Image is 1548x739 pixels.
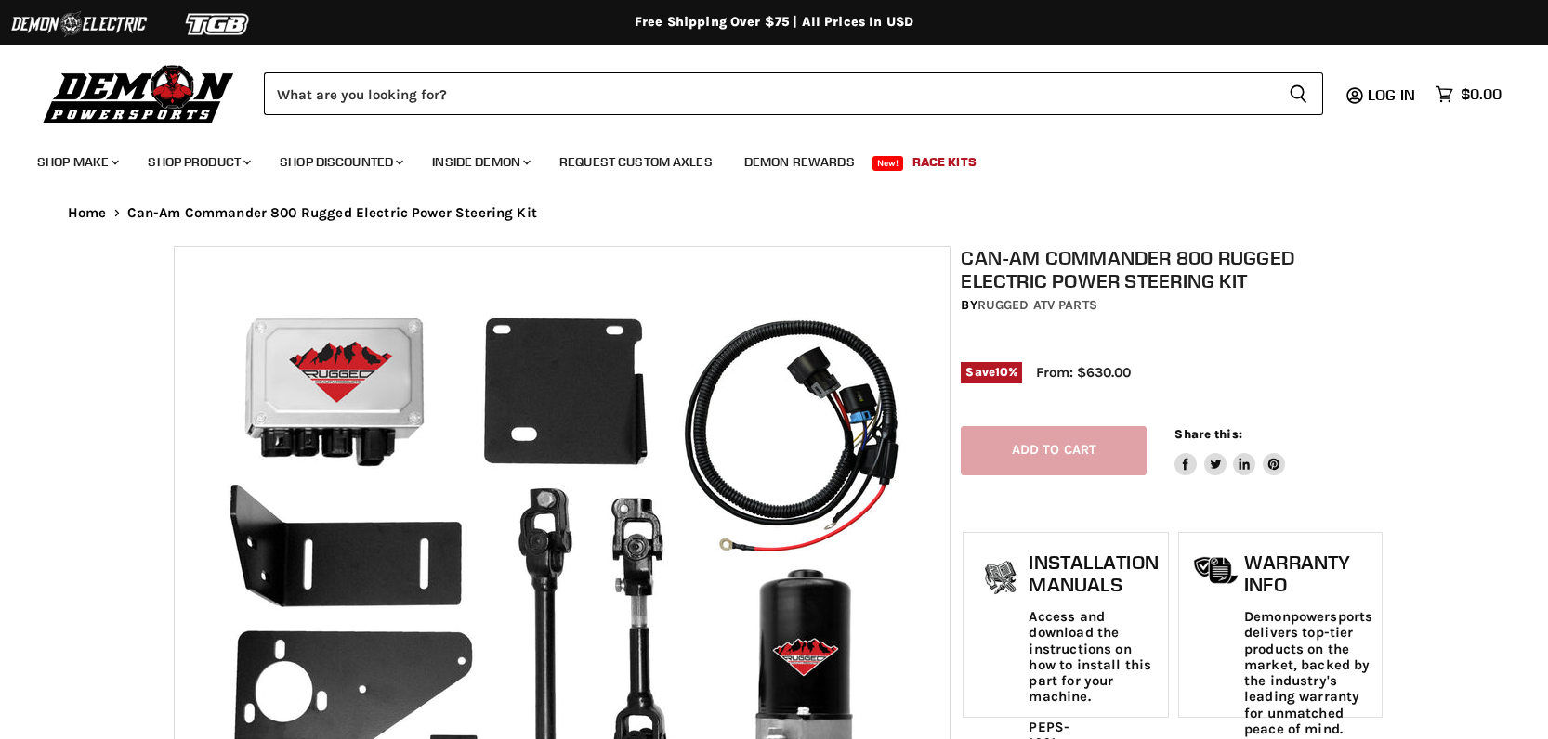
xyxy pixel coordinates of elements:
span: 10 [995,365,1008,379]
h1: Warranty Info [1244,551,1372,595]
form: Product [264,72,1323,115]
ul: Main menu [23,136,1497,181]
span: Save % [961,362,1022,382]
a: Rugged ATV Parts [977,297,1097,313]
a: Log in [1359,86,1426,103]
p: Demonpowersports delivers top-tier products on the market, backed by the industry's leading warra... [1244,609,1372,737]
span: Can-Am Commander 800 Rugged Electric Power Steering Kit [127,205,537,221]
button: Search [1274,72,1323,115]
a: Race Kits [899,143,990,181]
a: Inside Demon [418,143,542,181]
span: Share this: [1174,427,1241,441]
div: by [961,295,1384,316]
a: Shop Make [23,143,130,181]
a: Home [68,205,107,221]
a: $0.00 [1426,81,1511,108]
h1: Installation Manuals [1029,551,1158,595]
img: TGB Logo 2 [149,6,288,42]
span: New! [872,156,904,171]
span: Log in [1368,85,1415,104]
h1: Can-Am Commander 800 Rugged Electric Power Steering Kit [961,246,1384,292]
input: Search [264,72,1274,115]
span: $0.00 [1461,85,1502,103]
div: Free Shipping Over $75 | All Prices In USD [31,14,1517,31]
img: Demon Powersports [37,60,241,126]
img: Demon Electric Logo 2 [9,6,149,42]
a: Shop Product [134,143,262,181]
a: Shop Discounted [266,143,414,181]
nav: Breadcrumbs [31,205,1517,221]
a: Request Custom Axles [545,143,727,181]
aside: Share this: [1174,426,1285,475]
p: Access and download the instructions on how to install this part for your machine. [1029,609,1158,706]
span: From: $630.00 [1036,364,1131,381]
img: warranty-icon.png [1193,556,1240,585]
a: Demon Rewards [730,143,869,181]
img: install_manual-icon.png [977,556,1024,603]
